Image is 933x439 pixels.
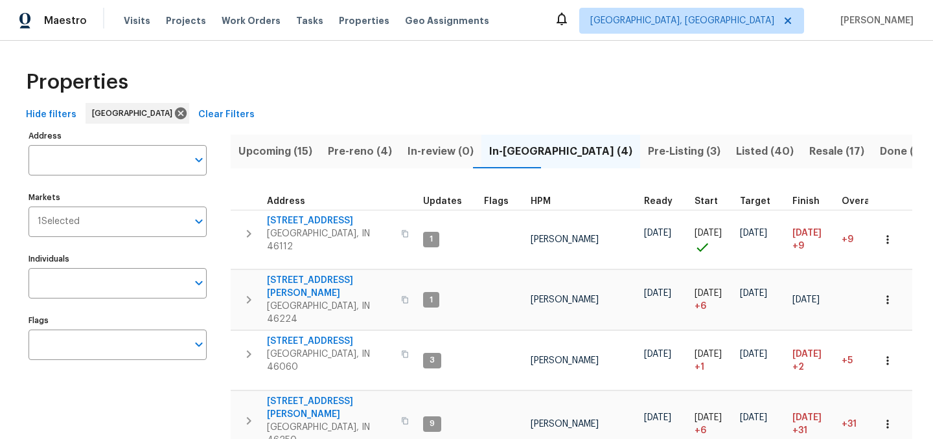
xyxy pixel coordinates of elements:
label: Individuals [29,255,207,263]
span: +31 [792,424,807,437]
span: [STREET_ADDRESS] [267,214,393,227]
div: Days past target finish date [842,197,887,206]
label: Address [29,132,207,140]
span: Target [740,197,770,206]
button: Hide filters [21,103,82,127]
span: 1 [424,234,438,245]
span: Finish [792,197,820,206]
span: [DATE] [695,289,722,298]
span: [DATE] [644,413,671,422]
span: 1 Selected [38,216,80,227]
span: Start [695,197,718,206]
span: Updates [423,197,462,206]
span: [DATE] [792,413,822,422]
td: Project started on time [689,210,735,269]
span: Pre-Listing (3) [648,142,720,161]
span: In-[GEOGRAPHIC_DATA] (4) [489,142,632,161]
span: [GEOGRAPHIC_DATA], [GEOGRAPHIC_DATA] [590,14,774,27]
span: [PERSON_NAME] [531,295,599,304]
td: Project started 6 days late [689,270,735,330]
span: [PERSON_NAME] [531,356,599,365]
div: Target renovation project end date [740,197,782,206]
span: [DATE] [792,229,822,238]
div: Earliest renovation start date (first business day after COE or Checkout) [644,197,684,206]
span: HPM [531,197,551,206]
span: + 6 [695,424,706,437]
span: [PERSON_NAME] [835,14,914,27]
span: [DATE] [695,229,722,238]
span: 3 [424,355,440,366]
span: [PERSON_NAME] [531,235,599,244]
span: [STREET_ADDRESS] [267,335,393,348]
span: +9 [842,235,853,244]
span: [GEOGRAPHIC_DATA], IN 46224 [267,300,393,326]
span: Properties [26,76,128,89]
span: [STREET_ADDRESS][PERSON_NAME] [267,395,393,421]
span: [DATE] [792,295,820,304]
span: Ready [644,197,673,206]
span: + 1 [695,361,704,374]
td: Project started 1 days late [689,331,735,390]
span: Address [267,197,305,206]
div: Actual renovation start date [695,197,730,206]
td: Scheduled to finish 9 day(s) late [787,210,836,269]
button: Open [190,151,208,169]
label: Flags [29,317,207,324]
span: In-review (0) [408,142,474,161]
span: [DATE] [740,350,767,359]
span: Hide filters [26,107,76,123]
span: [GEOGRAPHIC_DATA] [92,107,178,120]
span: Overall [842,197,875,206]
span: [DATE] [740,413,767,422]
div: Projected renovation finish date [792,197,831,206]
button: Open [190,335,208,354]
span: Pre-reno (4) [328,142,392,161]
span: Listed (40) [736,142,794,161]
span: Work Orders [222,14,281,27]
span: Properties [339,14,389,27]
span: Maestro [44,14,87,27]
button: Open [190,274,208,292]
span: [DATE] [695,413,722,422]
span: [DATE] [740,289,767,298]
button: Open [190,212,208,231]
span: +31 [842,420,857,429]
span: [DATE] [644,289,671,298]
span: [GEOGRAPHIC_DATA], IN 46112 [267,227,393,253]
span: +2 [792,361,804,374]
span: [DATE] [695,350,722,359]
td: 5 day(s) past target finish date [836,331,892,390]
span: [DATE] [740,229,767,238]
span: [STREET_ADDRESS][PERSON_NAME] [267,274,393,300]
button: Clear Filters [193,103,260,127]
span: Geo Assignments [405,14,489,27]
div: [GEOGRAPHIC_DATA] [86,103,189,124]
span: 9 [424,418,440,429]
span: + 6 [695,300,706,313]
span: Resale (17) [809,142,864,161]
span: Projects [166,14,206,27]
span: Flags [484,197,509,206]
span: [DATE] [644,229,671,238]
td: Scheduled to finish 2 day(s) late [787,331,836,390]
span: Visits [124,14,150,27]
td: 9 day(s) past target finish date [836,210,892,269]
span: [PERSON_NAME] [531,420,599,429]
label: Markets [29,194,207,201]
span: [DATE] [644,350,671,359]
span: Tasks [296,16,323,25]
span: Clear Filters [198,107,255,123]
span: +9 [792,240,804,253]
span: [DATE] [792,350,822,359]
span: +5 [842,356,853,365]
span: Upcoming (15) [238,142,312,161]
span: 1 [424,295,438,306]
span: [GEOGRAPHIC_DATA], IN 46060 [267,348,393,374]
